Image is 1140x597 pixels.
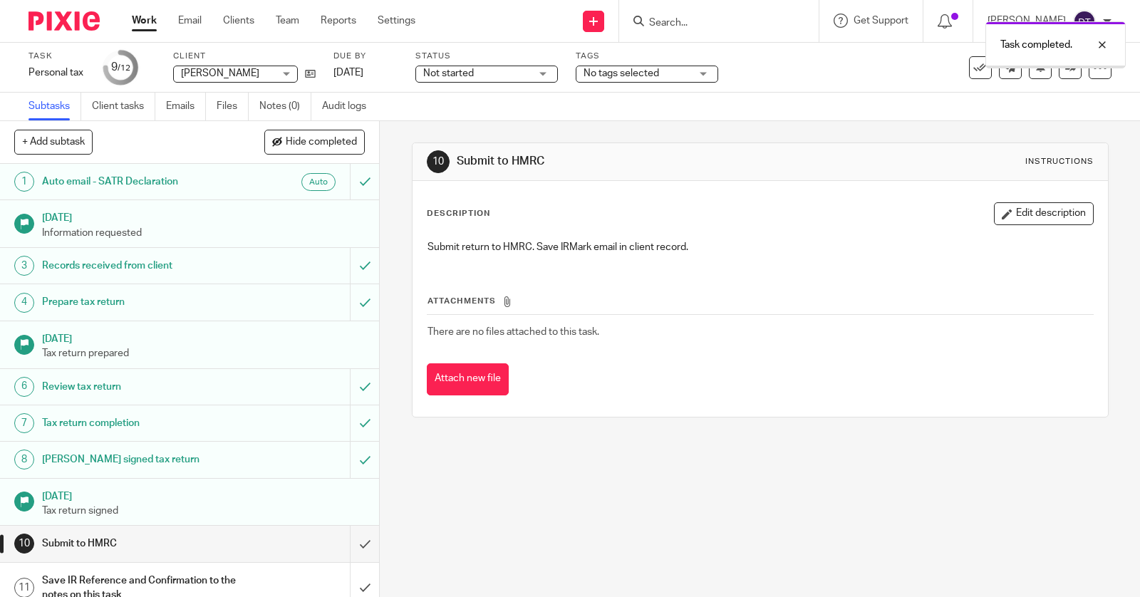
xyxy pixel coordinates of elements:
[42,533,238,554] h1: Submit to HMRC
[264,130,365,154] button: Hide completed
[217,93,249,120] a: Files
[111,59,130,76] div: 9
[1073,10,1096,33] img: svg%3E
[427,208,490,219] p: Description
[994,202,1094,225] button: Edit description
[378,14,415,28] a: Settings
[173,51,316,62] label: Client
[14,172,34,192] div: 1
[321,14,356,28] a: Reports
[322,93,377,120] a: Audit logs
[42,291,238,313] h1: Prepare tax return
[14,413,34,433] div: 7
[584,68,659,78] span: No tags selected
[28,11,100,31] img: Pixie
[1000,38,1072,52] p: Task completed.
[181,68,259,78] span: [PERSON_NAME]
[42,486,366,504] h1: [DATE]
[28,93,81,120] a: Subtasks
[166,93,206,120] a: Emails
[427,150,450,173] div: 10
[42,346,366,360] p: Tax return prepared
[14,293,34,313] div: 4
[14,130,93,154] button: + Add subtask
[42,226,366,240] p: Information requested
[415,51,558,62] label: Status
[28,51,85,62] label: Task
[42,171,238,192] h1: Auto email - SATR Declaration
[427,240,1093,254] p: Submit return to HMRC. Save IRMark email in client record.
[42,255,238,276] h1: Records received from client
[223,14,254,28] a: Clients
[92,93,155,120] a: Client tasks
[118,64,130,72] small: /12
[14,534,34,554] div: 10
[286,137,357,148] span: Hide completed
[423,68,474,78] span: Not started
[14,377,34,397] div: 6
[1025,156,1094,167] div: Instructions
[178,14,202,28] a: Email
[14,450,34,469] div: 8
[333,68,363,78] span: [DATE]
[14,256,34,276] div: 3
[42,376,238,398] h1: Review tax return
[28,66,85,80] div: Personal tax
[427,327,599,337] span: There are no files attached to this task.
[301,173,336,191] div: Auto
[42,207,366,225] h1: [DATE]
[132,14,157,28] a: Work
[42,504,366,518] p: Tax return signed
[427,363,509,395] button: Attach new file
[259,93,311,120] a: Notes (0)
[457,154,790,169] h1: Submit to HMRC
[276,14,299,28] a: Team
[42,449,238,470] h1: [PERSON_NAME] signed tax return
[42,412,238,434] h1: Tax return completion
[427,297,496,305] span: Attachments
[333,51,398,62] label: Due by
[42,328,366,346] h1: [DATE]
